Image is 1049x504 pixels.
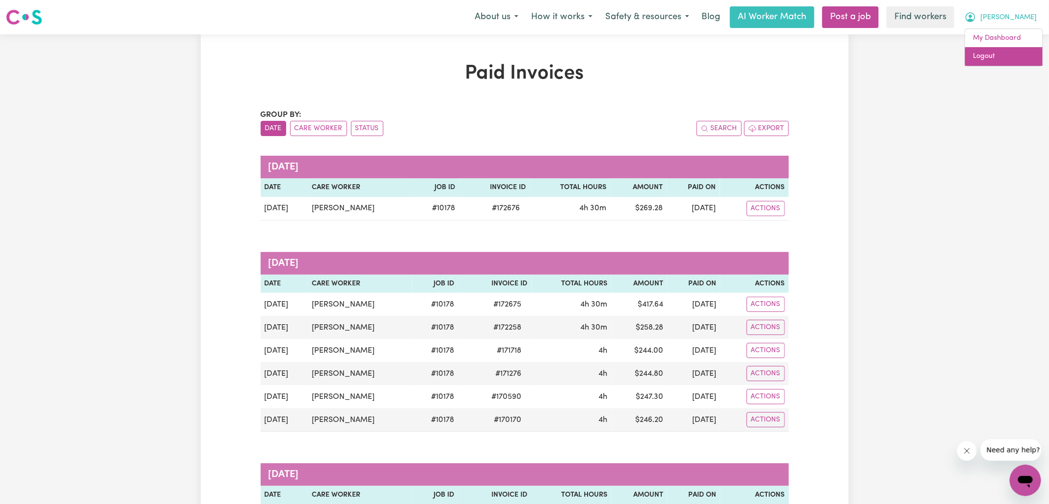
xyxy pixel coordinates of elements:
td: [DATE] [667,385,720,408]
caption: [DATE] [261,463,789,486]
div: My Account [965,28,1043,66]
span: Group by: [261,111,302,119]
td: [DATE] [261,293,308,316]
td: # 10178 [412,293,458,316]
td: # 10178 [412,408,458,432]
span: 4 hours 30 minutes [579,204,606,212]
button: sort invoices by paid status [351,121,383,136]
td: [PERSON_NAME] [308,385,412,408]
button: Actions [747,320,785,335]
a: Logout [965,47,1043,66]
th: Invoice ID [458,275,531,293]
td: $ 258.28 [611,316,667,339]
a: Find workers [887,6,954,28]
th: Total Hours [532,275,612,293]
button: Safety & resources [599,7,696,28]
td: # 10178 [413,197,459,221]
span: 4 hours 30 minutes [580,301,607,308]
button: Actions [747,343,785,358]
img: Careseekers logo [6,8,42,26]
iframe: Close message [957,441,977,461]
td: [DATE] [667,197,720,221]
td: [DATE] [667,408,720,432]
button: Search [697,121,742,136]
th: Amount [610,178,667,197]
td: [PERSON_NAME] [308,362,412,385]
span: # 172258 [488,322,528,334]
span: 4 hours [598,347,607,355]
button: Actions [747,297,785,312]
span: # 170590 [486,391,528,403]
a: Blog [696,6,726,28]
a: Post a job [822,6,879,28]
th: Actions [720,178,789,197]
span: 4 hours [598,370,607,378]
td: [PERSON_NAME] [308,197,413,221]
a: Careseekers logo [6,6,42,28]
a: My Dashboard [965,29,1043,48]
span: 4 hours [598,416,607,424]
td: [DATE] [667,293,720,316]
th: Care Worker [308,178,413,197]
iframe: Button to launch messaging window [1010,465,1041,496]
span: # 171718 [491,345,528,357]
td: [DATE] [261,408,308,432]
td: # 10178 [412,316,458,339]
span: # 172675 [488,299,528,310]
span: # 170170 [488,414,528,426]
iframe: Message from company [981,439,1041,461]
button: sort invoices by date [261,121,286,136]
td: [DATE] [667,339,720,362]
button: Actions [747,366,785,381]
button: Actions [747,412,785,427]
span: [PERSON_NAME] [980,12,1037,23]
th: Total Hours [530,178,611,197]
th: Job ID [412,275,458,293]
td: # 10178 [412,385,458,408]
th: Date [261,178,308,197]
span: # 172676 [486,202,526,214]
caption: [DATE] [261,156,789,178]
td: [PERSON_NAME] [308,316,412,339]
td: # 10178 [412,339,458,362]
td: $ 269.28 [610,197,667,221]
span: 4 hours 30 minutes [580,324,607,332]
span: # 171276 [490,368,528,380]
h1: Paid Invoices [261,62,789,85]
th: Paid On [667,275,720,293]
td: [DATE] [261,316,308,339]
button: Export [744,121,789,136]
td: [PERSON_NAME] [308,339,412,362]
td: $ 246.20 [611,408,667,432]
th: Amount [611,275,667,293]
td: $ 244.80 [611,362,667,385]
td: # 10178 [412,362,458,385]
button: How it works [525,7,599,28]
td: $ 417.64 [611,293,667,316]
td: $ 247.30 [611,385,667,408]
td: [DATE] [261,197,308,221]
caption: [DATE] [261,252,789,275]
a: AI Worker Match [730,6,814,28]
th: Invoice ID [459,178,530,197]
button: My Account [958,7,1043,28]
th: Job ID [413,178,459,197]
th: Paid On [667,178,720,197]
th: Date [261,275,308,293]
span: 4 hours [598,393,607,401]
td: [DATE] [261,385,308,408]
th: Actions [720,275,788,293]
td: [DATE] [261,339,308,362]
td: [PERSON_NAME] [308,293,412,316]
td: [DATE] [667,362,720,385]
button: Actions [747,201,785,216]
button: Actions [747,389,785,404]
td: [PERSON_NAME] [308,408,412,432]
td: $ 244.00 [611,339,667,362]
td: [DATE] [667,316,720,339]
button: About us [468,7,525,28]
th: Care Worker [308,275,412,293]
button: sort invoices by care worker [290,121,347,136]
td: [DATE] [261,362,308,385]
